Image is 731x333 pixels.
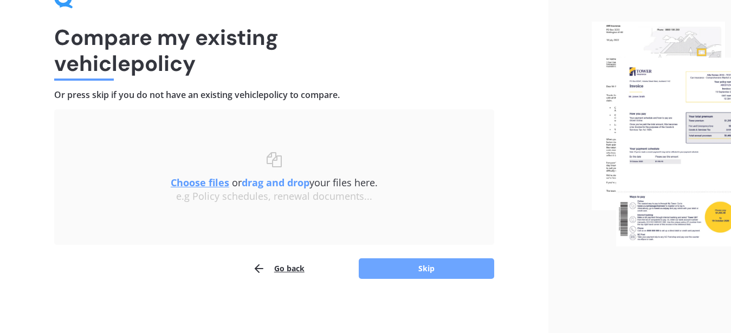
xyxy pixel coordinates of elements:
h4: Or press skip if you do not have an existing vehicle policy to compare. [54,89,494,101]
b: drag and drop [242,176,309,189]
h1: Compare my existing vehicle policy [54,24,494,76]
button: Skip [359,258,494,279]
img: files.webp [592,22,731,246]
div: e.g Policy schedules, renewal documents... [76,191,473,203]
u: Choose files [171,176,229,189]
span: or your files here. [171,176,378,189]
button: Go back [253,258,305,279]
